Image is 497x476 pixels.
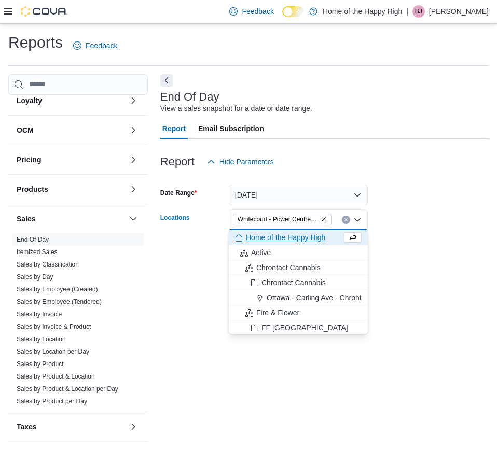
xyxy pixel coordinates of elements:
[17,273,53,281] a: Sales by Day
[229,305,368,320] button: Fire & Flower
[17,311,62,318] a: Sales by Invoice
[229,185,368,205] button: [DATE]
[8,32,63,53] h1: Reports
[17,184,48,194] h3: Products
[17,261,79,268] a: Sales by Classification
[127,421,140,433] button: Taxes
[17,372,95,381] span: Sales by Product & Location
[127,213,140,225] button: Sales
[17,248,58,256] a: Itemized Sales
[321,216,327,222] button: Remove Whitecourt - Power Centre - Fire & Flower from selection in this group
[219,157,274,167] span: Hide Parameters
[17,214,125,224] button: Sales
[162,118,186,139] span: Report
[17,385,118,393] a: Sales by Product & Location per Day
[160,91,219,103] h3: End Of Day
[353,216,362,224] button: Close list of options
[323,5,402,18] p: Home of the Happy High
[160,189,197,197] label: Date Range
[229,245,368,260] button: Active
[127,94,140,107] button: Loyalty
[17,298,102,305] a: Sales by Employee (Tendered)
[17,125,34,135] h3: OCM
[17,348,89,355] a: Sales by Location per Day
[17,323,91,330] a: Sales by Invoice & Product
[261,323,348,333] span: FF [GEOGRAPHIC_DATA]
[17,323,91,331] span: Sales by Invoice & Product
[17,155,41,165] h3: Pricing
[238,214,319,225] span: Whitecourt - Power Centre - Fire & Flower
[251,247,271,258] span: Active
[8,233,148,412] div: Sales
[17,125,125,135] button: OCM
[282,17,283,18] span: Dark Mode
[229,275,368,290] button: Chrontact Cannabis
[17,422,125,432] button: Taxes
[160,156,195,168] h3: Report
[17,95,42,106] h3: Loyalty
[86,40,117,51] span: Feedback
[17,95,125,106] button: Loyalty
[17,235,49,244] span: End Of Day
[233,214,332,225] span: Whitecourt - Power Centre - Fire & Flower
[21,6,67,17] img: Cova
[229,260,368,275] button: Chrontact Cannabis
[225,1,278,22] a: Feedback
[342,216,350,224] button: Clear input
[17,155,125,165] button: Pricing
[17,398,87,405] a: Sales by Product per Day
[17,360,64,368] a: Sales by Product
[256,307,299,318] span: Fire & Flower
[415,5,422,18] span: BJ
[17,422,37,432] h3: Taxes
[17,397,87,405] span: Sales by Product per Day
[229,290,368,305] button: Ottawa - Carling Ave - Chrontact Cannabis
[229,320,368,335] button: FF [GEOGRAPHIC_DATA]
[198,118,264,139] span: Email Subscription
[203,151,278,172] button: Hide Parameters
[17,236,49,243] a: End Of Day
[261,277,326,288] span: Chrontact Cannabis
[17,214,36,224] h3: Sales
[406,5,408,18] p: |
[229,230,368,245] button: Home of the Happy High
[17,335,66,343] a: Sales by Location
[429,5,489,18] p: [PERSON_NAME]
[282,6,304,17] input: Dark Mode
[160,74,173,87] button: Next
[127,183,140,195] button: Products
[17,285,98,293] span: Sales by Employee (Created)
[17,273,53,281] span: Sales by Day
[17,298,102,306] span: Sales by Employee (Tendered)
[17,260,79,269] span: Sales by Classification
[256,262,321,273] span: Chrontact Cannabis
[17,184,125,194] button: Products
[127,124,140,136] button: OCM
[17,373,95,380] a: Sales by Product & Location
[69,35,121,56] a: Feedback
[267,292,404,303] span: Ottawa - Carling Ave - Chrontact Cannabis
[127,153,140,166] button: Pricing
[412,5,425,18] div: Bobbi Jean Kay
[17,286,98,293] a: Sales by Employee (Created)
[160,214,190,222] label: Locations
[17,310,62,318] span: Sales by Invoice
[246,232,325,243] span: Home of the Happy High
[17,385,118,393] span: Sales by Product & Location per Day
[160,103,312,114] div: View a sales snapshot for a date or date range.
[17,347,89,356] span: Sales by Location per Day
[242,6,273,17] span: Feedback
